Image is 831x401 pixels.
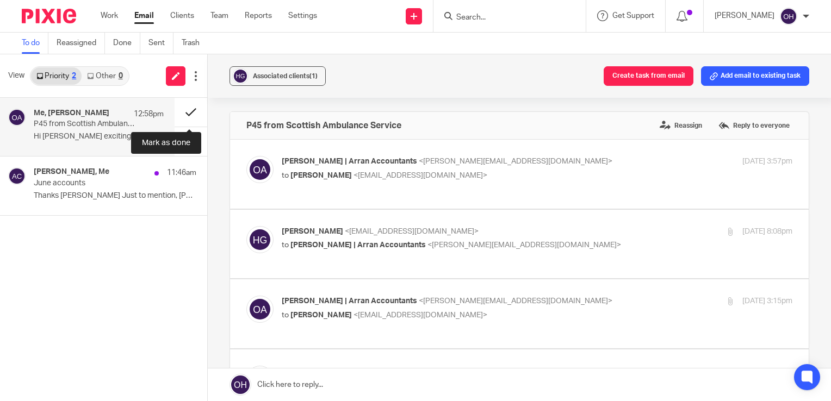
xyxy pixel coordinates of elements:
a: Reports [245,10,272,21]
input: Search [455,13,553,23]
p: 12:58pm [134,109,164,120]
span: [PERSON_NAME] [290,311,352,319]
label: Reply to everyone [716,117,792,134]
a: Done [113,33,140,54]
img: svg%3E [246,226,274,253]
a: Work [101,10,118,21]
img: svg%3E [780,8,797,25]
div: 2 [72,72,76,80]
button: Create task from email [604,66,693,86]
span: <[EMAIL_ADDRESS][DOMAIN_NAME]> [354,172,487,179]
span: [PERSON_NAME] | Arran Accountants [290,241,426,249]
a: Clients [170,10,194,21]
a: Trash [182,33,208,54]
img: svg%3E [246,366,274,393]
a: Reassigned [57,33,105,54]
img: Pixie [22,9,76,23]
span: <[PERSON_NAME][EMAIL_ADDRESS][DOMAIN_NAME]> [419,297,612,305]
span: <[EMAIL_ADDRESS][DOMAIN_NAME]> [354,311,487,319]
span: <[PERSON_NAME][EMAIL_ADDRESS][DOMAIN_NAME]> [419,158,612,165]
a: Sent [148,33,173,54]
img: svg%3E [232,68,249,84]
span: View [8,70,24,82]
span: Get Support [612,12,654,20]
a: Team [210,10,228,21]
a: Settings [288,10,317,21]
p: [PERSON_NAME] [715,10,774,21]
img: svg%3E [8,109,26,126]
button: Associated clients(1) [230,66,326,86]
span: to [282,311,289,319]
p: June accounts [34,179,164,188]
span: <[EMAIL_ADDRESS][DOMAIN_NAME]> [345,228,479,235]
h4: P45 from Scottish Ambulance Service [246,120,401,131]
label: Reassign [657,117,705,134]
p: [DATE] 3:15pm [742,296,792,307]
span: Associated clients [253,73,318,79]
p: Hi [PERSON_NAME] exciting times ahead. ... [34,132,164,141]
h4: Me, [PERSON_NAME] [34,109,109,118]
p: 11:46am [167,167,196,178]
span: [PERSON_NAME] | Arran Accountants [282,158,417,165]
p: [DATE] 3:33pm [742,366,792,377]
span: (1) [309,73,318,79]
p: [DATE] 3:57pm [742,156,792,167]
a: Priority2 [31,67,82,85]
a: Email [134,10,154,21]
a: To do [22,33,48,54]
button: Add email to existing task [701,66,809,86]
h4: [PERSON_NAME], Me [34,167,109,177]
a: Other0 [82,67,128,85]
span: to [282,172,289,179]
a: [PERSON_NAME][EMAIL_ADDRESS][DOMAIN_NAME] [208,235,398,244]
p: P45 from Scottish Ambulance Service [34,120,138,129]
img: svg%3E [8,167,26,185]
span: [PERSON_NAME] [290,172,352,179]
p: Thanks [PERSON_NAME] Just to mention, [PERSON_NAME] and [PERSON_NAME]... [34,191,196,200]
img: svg%3E [246,296,274,323]
span: [PERSON_NAME] [282,228,343,235]
p: [DATE] 8:08pm [742,226,792,237]
span: [PERSON_NAME] | Arran Accountants [282,297,417,305]
img: svg%3E [246,156,274,183]
span: <[PERSON_NAME][EMAIL_ADDRESS][DOMAIN_NAME]> [427,241,621,249]
span: to [282,241,289,249]
div: 0 [119,72,123,80]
